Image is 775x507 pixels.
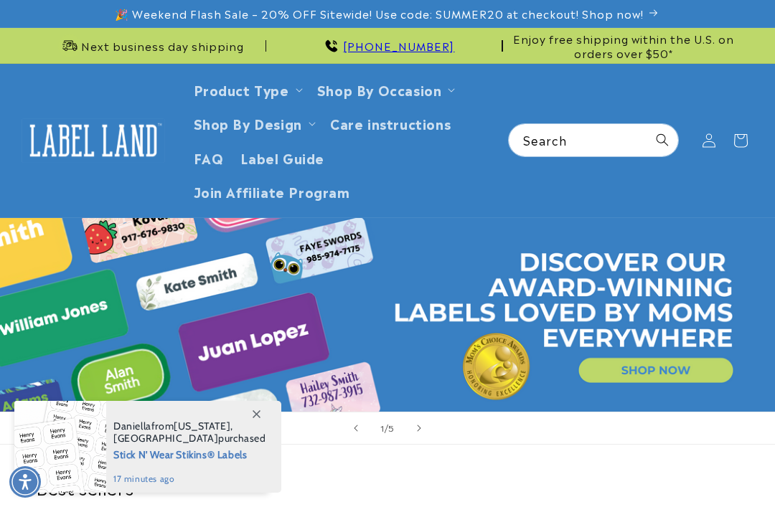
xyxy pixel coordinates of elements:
[385,420,389,435] span: /
[194,113,302,133] a: Shop By Design
[317,81,442,98] span: Shop By Occasion
[36,476,739,498] h2: Best sellers
[194,183,350,199] span: Join Affiliate Program
[388,420,395,435] span: 5
[194,80,289,99] a: Product Type
[240,149,324,166] span: Label Guide
[185,141,232,174] a: FAQ
[380,420,385,435] span: 1
[115,6,644,21] span: 🎉 Weekend Flash Sale – 20% OFF Sitewide! Use code: SUMMER20 at checkout! Shop now!
[185,106,321,140] summary: Shop By Design
[36,28,266,63] div: Announcement
[22,118,165,163] img: Label Land
[185,72,309,106] summary: Product Type
[17,113,171,168] a: Label Land
[194,149,224,166] span: FAQ
[330,115,451,131] span: Care instructions
[340,412,372,444] button: Previous slide
[403,412,435,444] button: Next slide
[9,466,41,498] div: Accessibility Menu
[272,28,502,63] div: Announcement
[81,39,244,53] span: Next business day shipping
[631,445,761,493] iframe: Gorgias live chat messenger
[232,141,333,174] a: Label Guide
[174,420,230,432] span: [US_STATE]
[113,432,218,445] span: [GEOGRAPHIC_DATA]
[647,124,678,156] button: Search
[185,174,359,208] a: Join Affiliate Program
[509,28,739,63] div: Announcement
[113,420,266,445] span: from , purchased
[321,106,459,140] a: Care instructions
[309,72,461,106] summary: Shop By Occasion
[343,37,454,54] a: [PHONE_NUMBER]
[113,420,151,432] span: Daniella
[509,32,739,60] span: Enjoy free shipping within the U.S. on orders over $50*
